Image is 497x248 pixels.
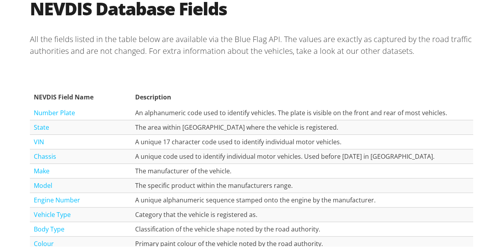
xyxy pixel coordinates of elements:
a: VIN [34,136,44,145]
td: A unique 17 character code used to identify individual motor vehicles. [131,133,473,148]
a: Colour [34,238,54,246]
td: The specific product within the manufacturers range. [131,177,473,191]
td: The area within [GEOGRAPHIC_DATA] where the vehicle is registered. [131,119,473,133]
td: Classification of the vehicle shape noted by the road authority. [131,220,473,235]
td: A unique alphanumeric sequence stamped onto the engine by the manufacturer. [131,191,473,206]
a: Vehicle Type [34,209,71,217]
td: An alphanumeric code used to identify vehicles. The plate is visible on the front and rear of mos... [131,104,473,119]
td: The manufacturer of the vehicle. [131,162,473,177]
a: Chassis [34,151,56,159]
td: A unique code used to identify individual motor vehicles. Used before [DATE] in [GEOGRAPHIC_DATA]. [131,148,473,162]
a: Make [34,165,50,174]
td: Category that the vehicle is registered as. [131,206,473,220]
a: State [34,121,49,130]
a: Number Plate [34,107,75,116]
th: Description [131,87,473,104]
a: Model [34,180,52,188]
a: Engine Number [34,194,80,203]
p: All the fields listed in the table below are available via the Blue Flag API. The values are exac... [30,26,473,62]
a: Body Type [34,223,64,232]
th: NEVDIS Field Name [30,87,131,104]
